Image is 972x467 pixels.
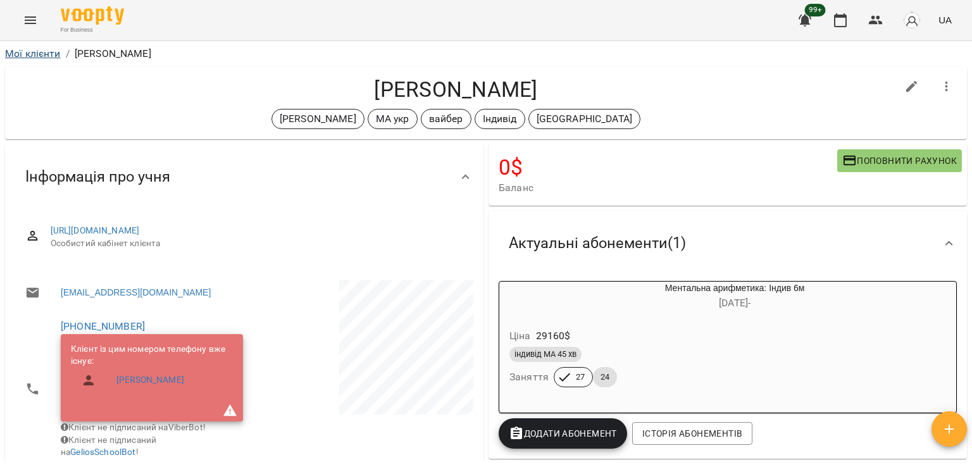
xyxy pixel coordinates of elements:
span: Історія абонементів [642,426,742,441]
h6: Ціна [509,327,531,345]
div: Актуальні абонементи(1) [489,211,967,276]
div: [PERSON_NAME] [271,109,364,129]
button: Ментальна арифметика: Індив 6м[DATE]- Ціна29160$індивід МА 45 хвЗаняття2724 [499,282,909,402]
p: вайбер [429,111,463,127]
span: 27 [568,371,592,383]
h4: [PERSON_NAME] [15,77,897,103]
div: [GEOGRAPHIC_DATA] [528,109,641,129]
div: Ментальна арифметика: Індив 6м [499,282,560,312]
a: GeliosSchoolBot [70,447,135,457]
p: [PERSON_NAME] [280,111,356,127]
span: 24 [593,371,617,383]
div: Індивід [475,109,525,129]
p: МА укр [376,111,409,127]
div: МА укр [368,109,418,129]
img: avatar_s.png [903,11,921,29]
span: Актуальні абонементи ( 1 ) [509,233,686,253]
button: Menu [15,5,46,35]
p: 29160 $ [536,328,571,344]
p: Індивід [483,111,517,127]
ul: Клієнт із цим номером телефону вже існує: [71,343,233,398]
span: Додати Абонемент [509,426,617,441]
span: Баланс [499,180,837,196]
button: Історія абонементів [632,422,752,445]
span: Особистий кабінет клієнта [51,237,463,250]
nav: breadcrumb [5,46,967,61]
p: [GEOGRAPHIC_DATA] [537,111,633,127]
img: Voopty Logo [61,6,124,25]
div: Інформація про учня [5,144,483,209]
p: [PERSON_NAME] [75,46,151,61]
button: Поповнити рахунок [837,149,962,172]
button: UA [933,8,957,32]
button: Додати Абонемент [499,418,627,449]
a: [PHONE_NUMBER] [61,320,145,332]
div: вайбер [421,109,471,129]
span: індивід МА 45 хв [509,349,582,360]
a: Мої клієнти [5,47,61,59]
span: Інформація про учня [25,167,170,187]
a: [EMAIL_ADDRESS][DOMAIN_NAME] [61,286,211,299]
span: 99+ [805,4,826,16]
h6: Заняття [509,368,549,386]
span: Клієнт не підписаний на ! [61,435,156,458]
span: UA [938,13,952,27]
span: For Business [61,26,124,34]
h4: 0 $ [499,154,837,180]
div: Ментальна арифметика: Індив 6м [560,282,909,312]
a: [PERSON_NAME] [116,374,184,387]
span: Поповнити рахунок [842,153,957,168]
span: Клієнт не підписаний на ViberBot! [61,422,206,432]
a: [URL][DOMAIN_NAME] [51,225,140,235]
span: [DATE] - [719,297,751,309]
li: / [66,46,70,61]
